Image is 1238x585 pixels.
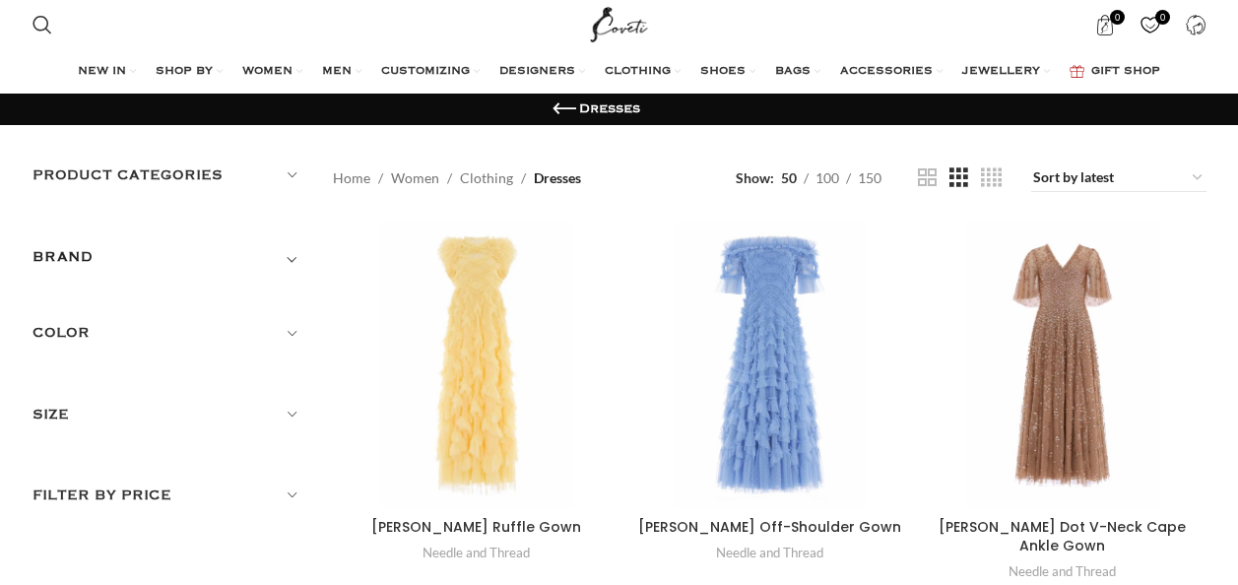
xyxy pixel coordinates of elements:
[1009,562,1116,581] a: Needle and Thread
[391,167,439,189] a: Women
[333,222,620,509] a: Genevieve Ruffle Gown
[840,52,943,92] a: ACCESSORIES
[156,64,213,80] span: SHOP BY
[1110,10,1125,25] span: 0
[605,52,681,92] a: CLOTHING
[736,167,774,189] span: Show
[242,64,293,80] span: WOMEN
[1091,64,1160,80] span: GIFT SHOP
[981,165,1002,190] a: Grid view 4
[962,64,1040,80] span: JEWELLERY
[626,222,914,509] a: Lana Off-Shoulder Gown
[840,64,933,80] span: ACCESSORIES
[851,167,888,189] a: 150
[1070,52,1160,92] a: GIFT SHOP
[33,164,304,186] h5: Product categories
[381,64,470,80] span: CUSTOMIZING
[460,167,513,189] a: Clothing
[605,64,671,80] span: CLOTHING
[333,167,370,189] a: Home
[918,165,937,190] a: Grid view 2
[33,245,304,281] div: Toggle filter
[716,544,823,562] a: Needle and Thread
[1085,5,1126,44] a: 0
[33,246,94,268] h5: BRAND
[534,167,581,189] span: Dresses
[423,544,530,562] a: Needle and Thread
[1131,5,1171,44] a: 0
[949,165,968,190] a: Grid view 3
[499,64,575,80] span: DESIGNERS
[550,95,579,124] a: Go back
[774,167,804,189] a: 50
[638,517,901,537] a: [PERSON_NAME] Off-Shoulder Gown
[1031,164,1206,192] select: Shop order
[809,167,846,189] a: 100
[775,64,811,80] span: BAGS
[700,52,755,92] a: SHOES
[381,52,480,92] a: CUSTOMIZING
[322,52,361,92] a: MEN
[33,485,304,506] h5: Filter by price
[156,52,223,92] a: SHOP BY
[322,64,352,80] span: MEN
[781,169,797,186] span: 50
[1155,10,1170,25] span: 0
[1070,65,1084,78] img: GiftBag
[919,222,1206,509] a: Leila Dot V-Neck Cape Ankle Gown
[939,517,1186,556] a: [PERSON_NAME] Dot V-Neck Cape Ankle Gown
[23,5,62,44] a: Search
[775,52,820,92] a: BAGS
[962,52,1050,92] a: JEWELLERY
[242,52,302,92] a: WOMEN
[858,169,881,186] span: 150
[815,169,839,186] span: 100
[23,52,1216,92] div: Main navigation
[333,167,581,189] nav: Breadcrumb
[78,52,136,92] a: NEW IN
[499,52,585,92] a: DESIGNERS
[33,322,304,344] h5: Color
[371,517,581,537] a: [PERSON_NAME] Ruffle Gown
[78,64,126,80] span: NEW IN
[579,100,640,118] h1: Dresses
[1131,5,1171,44] div: My Wishlist
[586,15,652,32] a: Site logo
[700,64,746,80] span: SHOES
[33,404,304,425] h5: Size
